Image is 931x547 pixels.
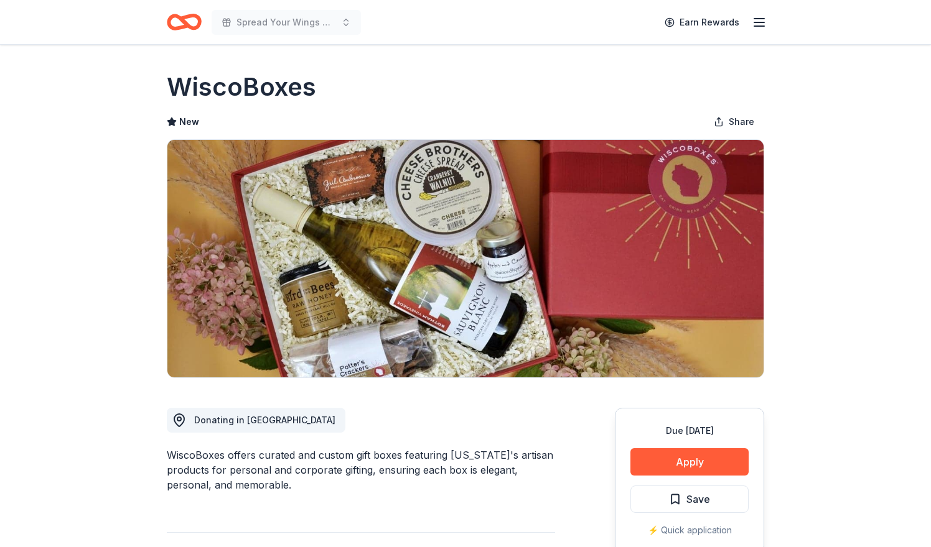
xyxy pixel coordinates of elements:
button: Share [704,109,764,134]
a: Home [167,7,202,37]
img: Image for WiscoBoxes [167,140,764,377]
div: Due [DATE] [630,423,749,438]
span: Save [686,491,710,507]
h1: WiscoBoxes [167,70,316,104]
span: Share [729,114,754,129]
button: Save [630,485,749,513]
div: ⚡️ Quick application [630,523,749,538]
button: Apply [630,448,749,476]
span: New [179,114,199,129]
span: Donating in [GEOGRAPHIC_DATA] [194,415,335,425]
div: WiscoBoxes offers curated and custom gift boxes featuring [US_STATE]'s artisan products for perso... [167,448,555,492]
span: Spread Your Wings Gala - The Masked Singer [236,15,336,30]
a: Earn Rewards [657,11,747,34]
button: Spread Your Wings Gala - The Masked Singer [212,10,361,35]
